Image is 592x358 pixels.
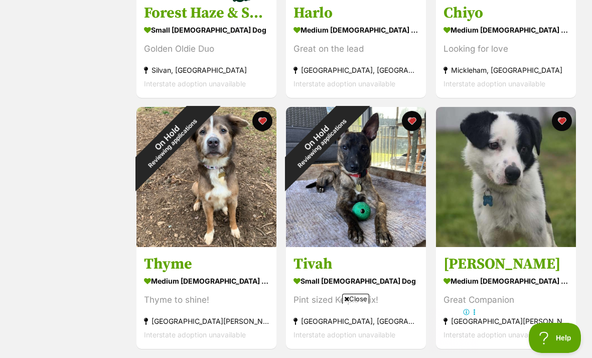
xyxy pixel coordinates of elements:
div: Great on the lead [293,42,418,55]
div: small [DEMOGRAPHIC_DATA] Dog [293,274,418,288]
h3: Harlo [293,3,418,22]
div: small [DEMOGRAPHIC_DATA] Dog [144,22,269,37]
h3: Forest Haze & Spotted Wonder [144,3,269,22]
span: Reviewing applications [297,117,348,169]
span: Interstate adoption unavailable [443,330,545,339]
img: Thyme [136,107,276,247]
div: [GEOGRAPHIC_DATA][PERSON_NAME][GEOGRAPHIC_DATA] [443,314,568,328]
iframe: Help Scout Beacon - Open [529,323,582,353]
iframe: Advertisement [113,308,479,353]
div: Great Companion [443,293,568,307]
span: Interstate adoption unavailable [144,79,246,87]
h3: Tivah [293,255,418,274]
a: On HoldReviewing applications [286,240,426,250]
a: Tivah small [DEMOGRAPHIC_DATA] Dog Pint sized Kelpie mix! [GEOGRAPHIC_DATA], [GEOGRAPHIC_DATA] In... [286,247,426,349]
span: Reviewing applications [147,117,199,169]
h3: Thyme [144,255,269,274]
span: Interstate adoption unavailable [443,79,545,87]
h3: [PERSON_NAME] [443,255,568,274]
h3: Chiyo [443,3,568,22]
div: medium [DEMOGRAPHIC_DATA] Dog [293,22,418,37]
button: favourite [552,111,572,131]
a: [PERSON_NAME] medium [DEMOGRAPHIC_DATA] Dog Great Companion [GEOGRAPHIC_DATA][PERSON_NAME][GEOGRA... [436,247,576,349]
img: Tivah [286,107,426,247]
div: Mickleham, [GEOGRAPHIC_DATA] [443,63,568,76]
div: On Hold [114,85,225,196]
span: Close [342,294,369,304]
button: favourite [402,111,422,131]
span: Interstate adoption unavailable [293,79,395,87]
button: favourite [252,111,272,131]
div: Pint sized Kelpie mix! [293,293,418,307]
div: [GEOGRAPHIC_DATA], [GEOGRAPHIC_DATA] [293,63,418,76]
div: On Hold [264,85,375,196]
div: Golden Oldie Duo [144,42,269,55]
a: On HoldReviewing applications [136,240,276,250]
a: Thyme medium [DEMOGRAPHIC_DATA] Dog Thyme to shine! [GEOGRAPHIC_DATA][PERSON_NAME][GEOGRAPHIC_DAT... [136,247,276,349]
div: medium [DEMOGRAPHIC_DATA] Dog [443,22,568,37]
div: Thyme to shine! [144,293,269,307]
div: Looking for love [443,42,568,55]
img: Axel [436,107,576,247]
div: Silvan, [GEOGRAPHIC_DATA] [144,63,269,76]
div: medium [DEMOGRAPHIC_DATA] Dog [443,274,568,288]
div: medium [DEMOGRAPHIC_DATA] Dog [144,274,269,288]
